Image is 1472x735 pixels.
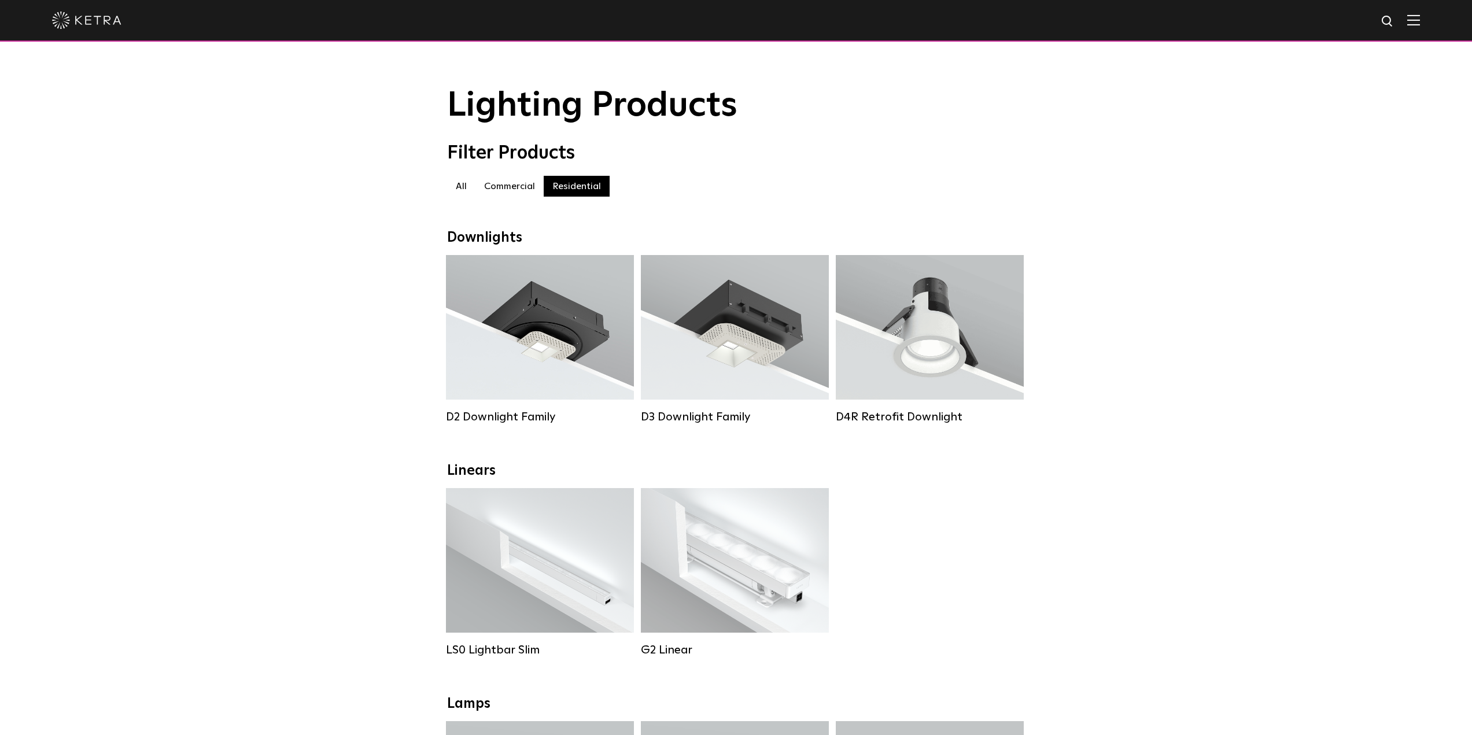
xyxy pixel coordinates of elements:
[446,488,634,657] a: LS0 Lightbar Slim Lumen Output:200 / 350Colors:White / BlackControl:X96 Controller
[641,410,829,424] div: D3 Downlight Family
[446,643,634,657] div: LS0 Lightbar Slim
[641,255,829,424] a: D3 Downlight Family Lumen Output:700 / 900 / 1100Colors:White / Black / Silver / Bronze / Paintab...
[641,643,829,657] div: G2 Linear
[836,255,1024,424] a: D4R Retrofit Downlight Lumen Output:800Colors:White / BlackBeam Angles:15° / 25° / 40° / 60°Watta...
[447,176,475,197] label: All
[447,463,1025,479] div: Linears
[475,176,544,197] label: Commercial
[447,696,1025,712] div: Lamps
[544,176,610,197] label: Residential
[1381,14,1395,29] img: search icon
[52,12,121,29] img: ketra-logo-2019-white
[641,488,829,657] a: G2 Linear Lumen Output:400 / 700 / 1000Colors:WhiteBeam Angles:Flood / [GEOGRAPHIC_DATA] / Narrow...
[447,88,737,123] span: Lighting Products
[447,142,1025,164] div: Filter Products
[446,255,634,424] a: D2 Downlight Family Lumen Output:1200Colors:White / Black / Gloss Black / Silver / Bronze / Silve...
[836,410,1024,424] div: D4R Retrofit Downlight
[1407,14,1420,25] img: Hamburger%20Nav.svg
[447,230,1025,246] div: Downlights
[446,410,634,424] div: D2 Downlight Family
